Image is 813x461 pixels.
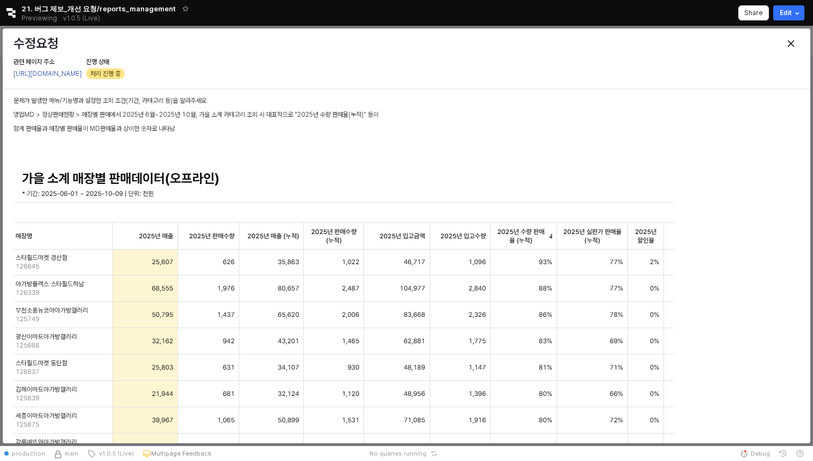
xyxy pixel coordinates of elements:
[138,446,216,461] button: Multipage Feedback
[736,446,774,461] button: Debug
[429,450,439,457] button: Reset app state
[65,449,79,458] span: main
[49,446,83,461] button: Source Control
[13,58,54,66] span: 관련 페이지 주소
[791,446,809,461] button: Help
[151,449,211,458] p: Multipage Feedback
[13,111,379,118] span: 영업MD > 정상판매현황 > 매장별 판매에서 2025년 6월~2025년 10월, 가을 소계 카테고리 조회 시 대표적으로 "2025년 수량 판매율(누적)" 등이
[774,446,791,461] button: History
[744,9,763,17] p: Share
[738,5,769,20] button: Share app
[13,96,800,105] p: 문제가 발생한 메뉴/기능명과 설정한 조회 조건(기간, 카테고리 등)을 알려주세요.
[13,36,601,51] h3: 수정요청
[83,446,138,461] button: v1.0.5 (Live)
[12,449,45,458] span: production
[22,11,106,26] div: Previewing v1.0.5 (Live)
[180,3,191,14] button: Add app to favorites
[751,449,770,458] span: Debug
[13,125,175,132] span: 함계 판매율과 매장별 판매율이 MD판매율과 상이한 숫자로 나타남
[63,14,100,23] p: v1.0.5 (Live)
[22,13,57,24] span: Previewing
[86,58,109,66] span: 진행 상태
[782,35,800,52] button: Close
[369,449,426,458] span: No queries running
[96,449,134,458] span: v1.0.5 (Live)
[22,3,176,14] span: 21. 버그 제보_개선 요청/reports_management
[57,11,106,26] button: Releases and History
[773,5,804,20] button: Edit
[90,68,120,79] span: 처리 진행 중
[13,70,82,77] a: [URL][DOMAIN_NAME]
